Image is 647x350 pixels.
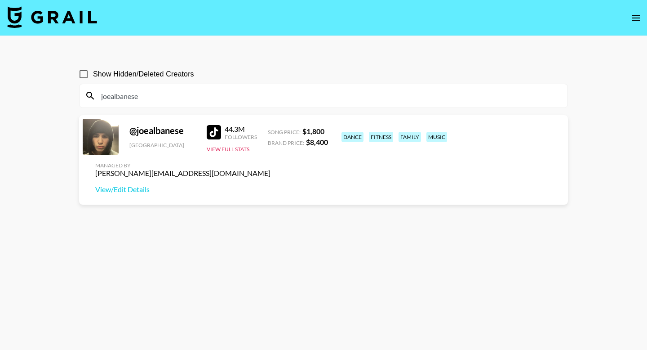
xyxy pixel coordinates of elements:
[627,9,645,27] button: open drawer
[207,146,249,153] button: View Full Stats
[225,134,257,140] div: Followers
[96,89,562,103] input: Search by User Name
[426,132,447,142] div: music
[129,142,196,148] div: [GEOGRAPHIC_DATA]
[302,127,324,135] strong: $ 1,800
[268,139,304,146] span: Brand Price:
[95,169,270,178] div: [PERSON_NAME][EMAIL_ADDRESS][DOMAIN_NAME]
[95,162,270,169] div: Managed By
[95,185,270,194] a: View/Edit Details
[93,69,194,80] span: Show Hidden/Deleted Creators
[268,129,301,135] span: Song Price:
[369,132,393,142] div: fitness
[7,6,97,28] img: Grail Talent
[341,132,363,142] div: dance
[129,125,196,136] div: @ joealbanese
[306,138,328,146] strong: $ 8,400
[399,132,421,142] div: family
[225,125,257,134] div: 44.3M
